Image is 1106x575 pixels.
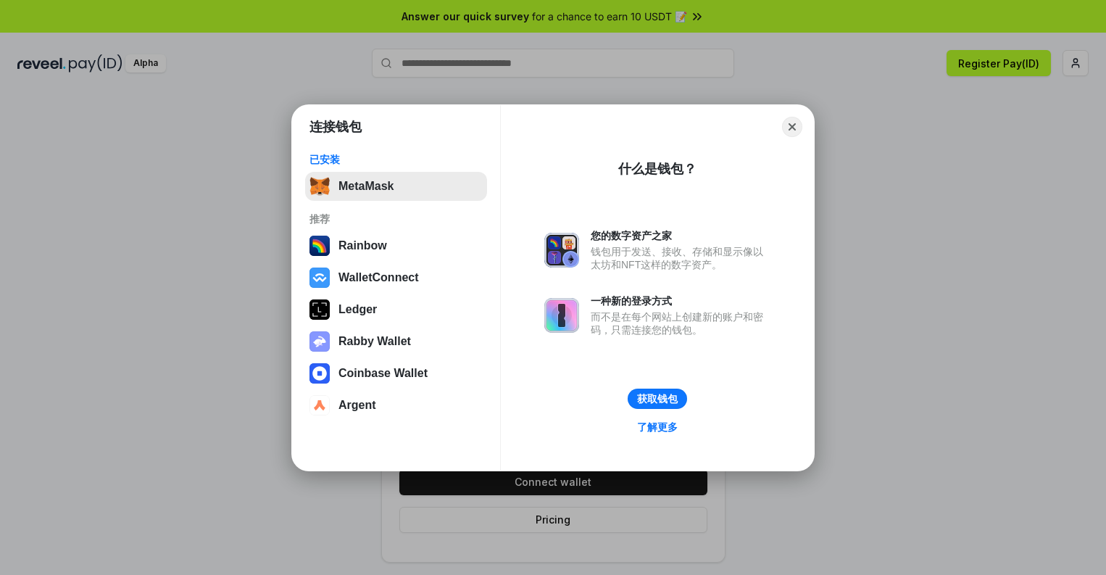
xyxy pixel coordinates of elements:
div: 已安装 [309,153,483,166]
div: 了解更多 [637,421,678,434]
img: svg+xml,%3Csvg%20xmlns%3D%22http%3A%2F%2Fwww.w3.org%2F2000%2Fsvg%22%20width%3D%2228%22%20height%3... [309,299,330,320]
button: WalletConnect [305,263,487,292]
button: Coinbase Wallet [305,359,487,388]
img: svg+xml,%3Csvg%20fill%3D%22none%22%20height%3D%2233%22%20viewBox%3D%220%200%2035%2033%22%20width%... [309,176,330,197]
button: Rainbow [305,231,487,260]
div: 获取钱包 [637,392,678,405]
img: svg+xml,%3Csvg%20width%3D%22120%22%20height%3D%22120%22%20viewBox%3D%220%200%20120%20120%22%20fil... [309,236,330,256]
div: Coinbase Wallet [338,367,428,380]
h1: 连接钱包 [309,118,362,136]
img: svg+xml,%3Csvg%20width%3D%2228%22%20height%3D%2228%22%20viewBox%3D%220%200%2028%2028%22%20fill%3D... [309,363,330,384]
img: svg+xml,%3Csvg%20xmlns%3D%22http%3A%2F%2Fwww.w3.org%2F2000%2Fsvg%22%20fill%3D%22none%22%20viewBox... [544,298,579,333]
div: 推荐 [309,212,483,226]
div: WalletConnect [338,271,419,284]
div: Rainbow [338,239,387,252]
img: svg+xml,%3Csvg%20xmlns%3D%22http%3A%2F%2Fwww.w3.org%2F2000%2Fsvg%22%20fill%3D%22none%22%20viewBox... [544,233,579,268]
button: Rabby Wallet [305,327,487,356]
img: svg+xml,%3Csvg%20xmlns%3D%22http%3A%2F%2Fwww.w3.org%2F2000%2Fsvg%22%20fill%3D%22none%22%20viewBox... [309,331,330,352]
img: svg+xml,%3Csvg%20width%3D%2228%22%20height%3D%2228%22%20viewBox%3D%220%200%2028%2028%22%20fill%3D... [309,395,330,415]
div: 您的数字资产之家 [591,229,770,242]
button: Close [782,117,802,137]
button: MetaMask [305,172,487,201]
button: Ledger [305,295,487,324]
div: 什么是钱包？ [618,160,697,178]
button: 获取钱包 [628,389,687,409]
div: 钱包用于发送、接收、存储和显示像以太坊和NFT这样的数字资产。 [591,245,770,271]
div: Ledger [338,303,377,316]
div: MetaMask [338,180,394,193]
a: 了解更多 [628,418,686,437]
div: 而不是在每个网站上创建新的账户和密码，只需连接您的钱包。 [591,310,770,336]
div: 一种新的登录方式 [591,294,770,307]
div: Rabby Wallet [338,335,411,348]
button: Argent [305,391,487,420]
img: svg+xml,%3Csvg%20width%3D%2228%22%20height%3D%2228%22%20viewBox%3D%220%200%2028%2028%22%20fill%3D... [309,268,330,288]
div: Argent [338,399,376,412]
